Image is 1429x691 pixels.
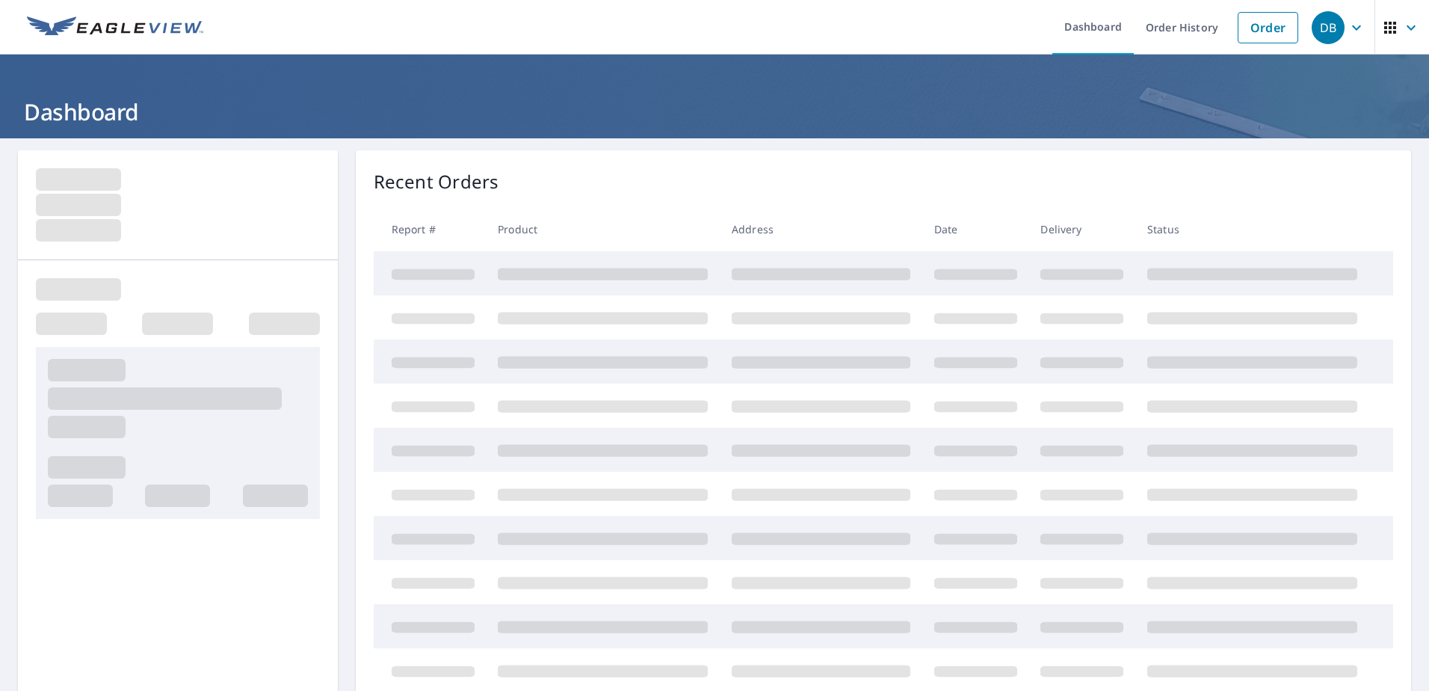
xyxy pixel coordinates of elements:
a: Order [1238,12,1298,43]
th: Date [922,207,1029,251]
h1: Dashboard [18,96,1411,127]
th: Address [720,207,922,251]
p: Recent Orders [374,168,499,195]
th: Status [1135,207,1369,251]
img: EV Logo [27,16,203,39]
div: DB [1312,11,1345,44]
th: Report # [374,207,487,251]
th: Product [486,207,720,251]
th: Delivery [1028,207,1135,251]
